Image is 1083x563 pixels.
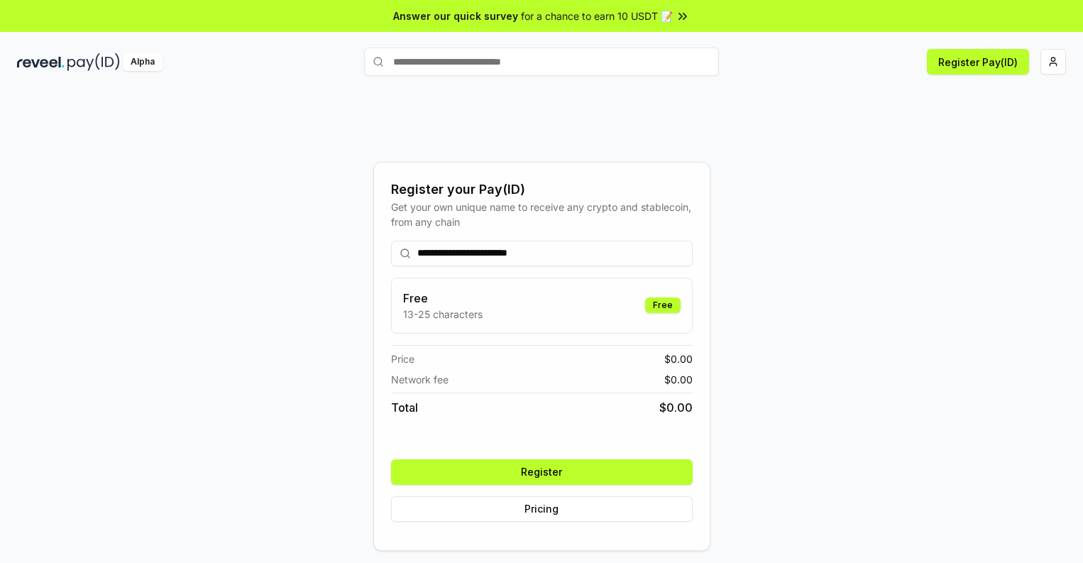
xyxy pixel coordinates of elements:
[403,290,483,307] h3: Free
[123,53,163,71] div: Alpha
[17,53,65,71] img: reveel_dark
[391,399,418,416] span: Total
[391,372,449,387] span: Network fee
[393,9,518,23] span: Answer our quick survey
[659,399,693,416] span: $ 0.00
[391,351,414,366] span: Price
[67,53,120,71] img: pay_id
[391,180,693,199] div: Register your Pay(ID)
[664,372,693,387] span: $ 0.00
[403,307,483,322] p: 13-25 characters
[664,351,693,366] span: $ 0.00
[391,496,693,522] button: Pricing
[391,459,693,485] button: Register
[391,199,693,229] div: Get your own unique name to receive any crypto and stablecoin, from any chain
[927,49,1029,75] button: Register Pay(ID)
[645,297,681,313] div: Free
[521,9,673,23] span: for a chance to earn 10 USDT 📝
